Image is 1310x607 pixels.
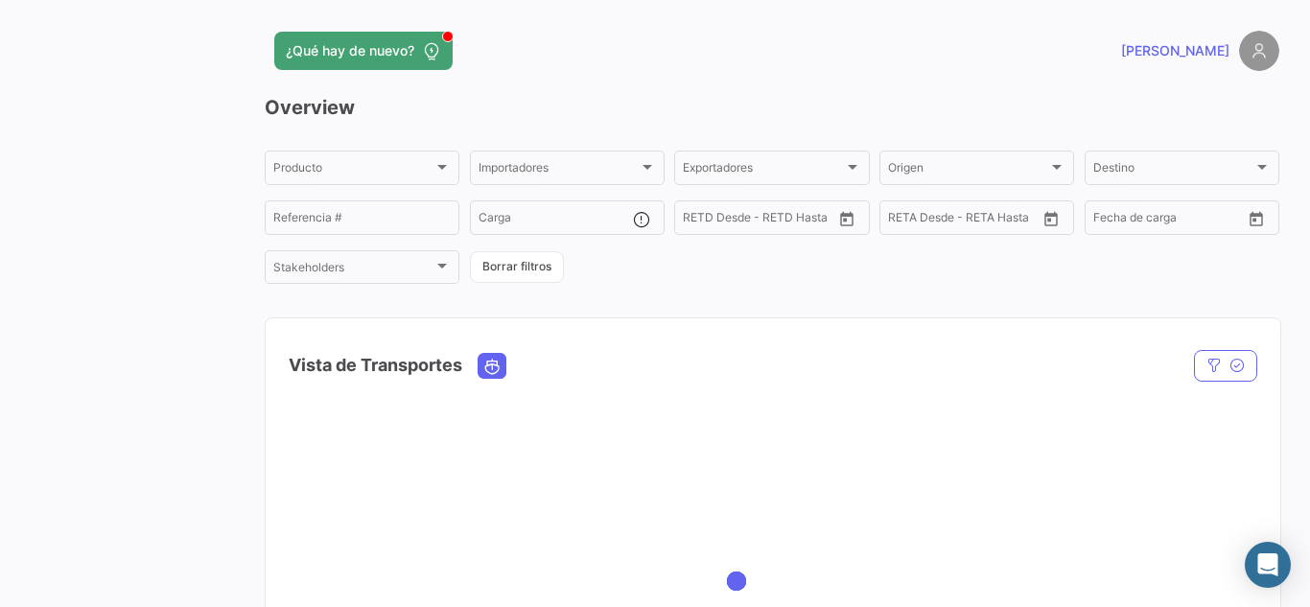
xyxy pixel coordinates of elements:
[936,214,1007,227] input: Hasta
[1093,164,1253,177] span: Destino
[888,214,923,227] input: Desde
[1245,542,1291,588] div: Abrir Intercom Messenger
[470,251,564,283] button: Borrar filtros
[1239,31,1279,71] img: placeholder-user.png
[683,214,717,227] input: Desde
[832,204,861,233] button: Open calendar
[289,352,462,379] h4: Vista de Transportes
[479,354,505,378] button: Ocean
[731,214,802,227] input: Hasta
[1141,214,1212,227] input: Hasta
[273,264,433,277] span: Stakeholders
[479,164,639,177] span: Importadores
[1093,214,1128,227] input: Desde
[265,94,1279,121] h3: Overview
[1037,204,1065,233] button: Open calendar
[274,32,453,70] button: ¿Qué hay de nuevo?
[888,164,1048,177] span: Origen
[683,164,843,177] span: Exportadores
[1121,41,1229,60] span: [PERSON_NAME]
[1242,204,1271,233] button: Open calendar
[273,164,433,177] span: Producto
[286,41,414,60] span: ¿Qué hay de nuevo?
